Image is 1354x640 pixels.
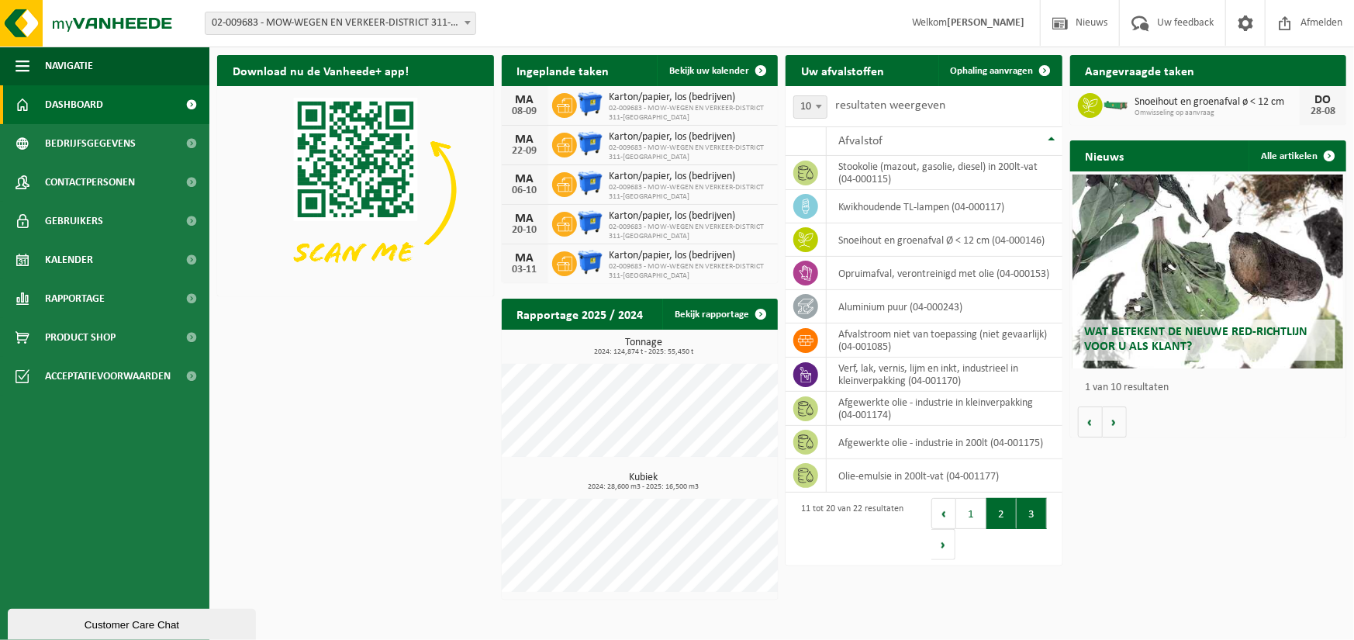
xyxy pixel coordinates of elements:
span: Gebruikers [45,202,103,240]
button: Next [931,529,955,560]
img: WB-1100-HPE-BE-01 [577,170,603,196]
span: 02-009683 - MOW-WEGEN EN VERKEER-DISTRICT 311-[GEOGRAPHIC_DATA] [610,144,771,162]
span: Karton/papier, los (bedrijven) [610,210,771,223]
h2: Aangevraagde taken [1070,55,1211,85]
span: 02-009683 - MOW-WEGEN EN VERKEER-DISTRICT 311-[GEOGRAPHIC_DATA] [610,223,771,241]
h2: Ingeplande taken [502,55,625,85]
span: 10 [793,95,827,119]
span: 2024: 124,874 t - 2025: 55,450 t [509,348,779,356]
div: 20-10 [509,225,541,236]
div: 22-09 [509,146,541,157]
a: Bekijk uw kalender [657,55,776,86]
div: MA [509,252,541,265]
button: Previous [931,498,956,529]
h2: Nieuws [1070,140,1140,171]
span: Dashboard [45,85,103,124]
span: Karton/papier, los (bedrijven) [610,171,771,183]
span: Karton/papier, los (bedrijven) [610,131,771,144]
img: WB-1100-HPE-BE-01 [577,91,603,117]
div: MA [509,173,541,185]
div: MA [509,94,541,106]
img: WB-1100-HPE-BE-01 [577,130,603,157]
button: Volgende [1103,406,1127,438]
div: MA [509,213,541,225]
span: 02-009683 - MOW-WEGEN EN VERKEER-DISTRICT 311-BRUGGE - 8000 BRUGGE, KONING ALBERT I LAAN 293 [205,12,476,35]
strong: [PERSON_NAME] [947,17,1024,29]
h2: Uw afvalstoffen [786,55,900,85]
span: Acceptatievoorwaarden [45,357,171,396]
iframe: chat widget [8,606,259,640]
img: Download de VHEPlus App [217,86,494,293]
button: 2 [986,498,1017,529]
span: Afvalstof [838,135,883,147]
td: afvalstroom niet van toepassing (niet gevaarlijk) (04-001085) [827,323,1062,358]
button: 1 [956,498,986,529]
h2: Rapportage 2025 / 2024 [502,299,659,329]
span: 10 [794,96,827,118]
span: Rapportage [45,279,105,318]
div: 28-08 [1307,106,1338,117]
td: aluminium puur (04-000243) [827,290,1062,323]
div: 06-10 [509,185,541,196]
span: 02-009683 - MOW-WEGEN EN VERKEER-DISTRICT 311-[GEOGRAPHIC_DATA] [610,262,771,281]
a: Bekijk rapportage [662,299,776,330]
div: MA [509,133,541,146]
span: Snoeihout en groenafval ø < 12 cm [1135,96,1300,109]
span: 02-009683 - MOW-WEGEN EN VERKEER-DISTRICT 311-[GEOGRAPHIC_DATA] [610,104,771,123]
td: kwikhoudende TL-lampen (04-000117) [827,190,1062,223]
span: Bekijk uw kalender [669,66,749,76]
span: Bedrijfsgegevens [45,124,136,163]
td: afgewerkte olie - industrie in 200lt (04-001175) [827,426,1062,459]
span: Kalender [45,240,93,279]
p: 1 van 10 resultaten [1086,382,1339,393]
div: 11 tot 20 van 22 resultaten [793,496,903,562]
a: Ophaling aanvragen [938,55,1061,86]
span: Karton/papier, los (bedrijven) [610,250,771,262]
span: 2024: 28,600 m3 - 2025: 16,500 m3 [509,483,779,491]
img: WB-1100-HPE-BE-01 [577,209,603,236]
span: Product Shop [45,318,116,357]
button: Vorige [1078,406,1103,438]
span: Contactpersonen [45,163,135,202]
span: Wat betekent de nieuwe RED-richtlijn voor u als klant? [1084,326,1307,353]
td: olie-emulsie in 200lt-vat (04-001177) [827,459,1062,493]
button: 3 [1017,498,1047,529]
h2: Download nu de Vanheede+ app! [217,55,424,85]
span: Navigatie [45,47,93,85]
label: resultaten weergeven [835,99,945,112]
td: afgewerkte olie - industrie in kleinverpakking (04-001174) [827,392,1062,426]
span: Ophaling aanvragen [951,66,1034,76]
img: HK-XC-10-GN-00 [1103,97,1129,111]
h3: Kubiek [509,472,779,491]
span: Karton/papier, los (bedrijven) [610,92,771,104]
h3: Tonnage [509,337,779,356]
span: 02-009683 - MOW-WEGEN EN VERKEER-DISTRICT 311-BRUGGE - 8000 BRUGGE, KONING ALBERT I LAAN 293 [206,12,475,34]
td: verf, lak, vernis, lijm en inkt, industrieel in kleinverpakking (04-001170) [827,358,1062,392]
td: snoeihout en groenafval Ø < 12 cm (04-000146) [827,223,1062,257]
a: Wat betekent de nieuwe RED-richtlijn voor u als klant? [1072,175,1343,368]
span: 02-009683 - MOW-WEGEN EN VERKEER-DISTRICT 311-[GEOGRAPHIC_DATA] [610,183,771,202]
td: opruimafval, verontreinigd met olie (04-000153) [827,257,1062,290]
div: 03-11 [509,265,541,275]
td: stookolie (mazout, gasolie, diesel) in 200lt-vat (04-000115) [827,156,1062,190]
div: 08-09 [509,106,541,117]
div: DO [1307,94,1338,106]
img: WB-1100-HPE-BE-01 [577,249,603,275]
span: Omwisseling op aanvraag [1135,109,1300,118]
a: Alle artikelen [1249,140,1345,171]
